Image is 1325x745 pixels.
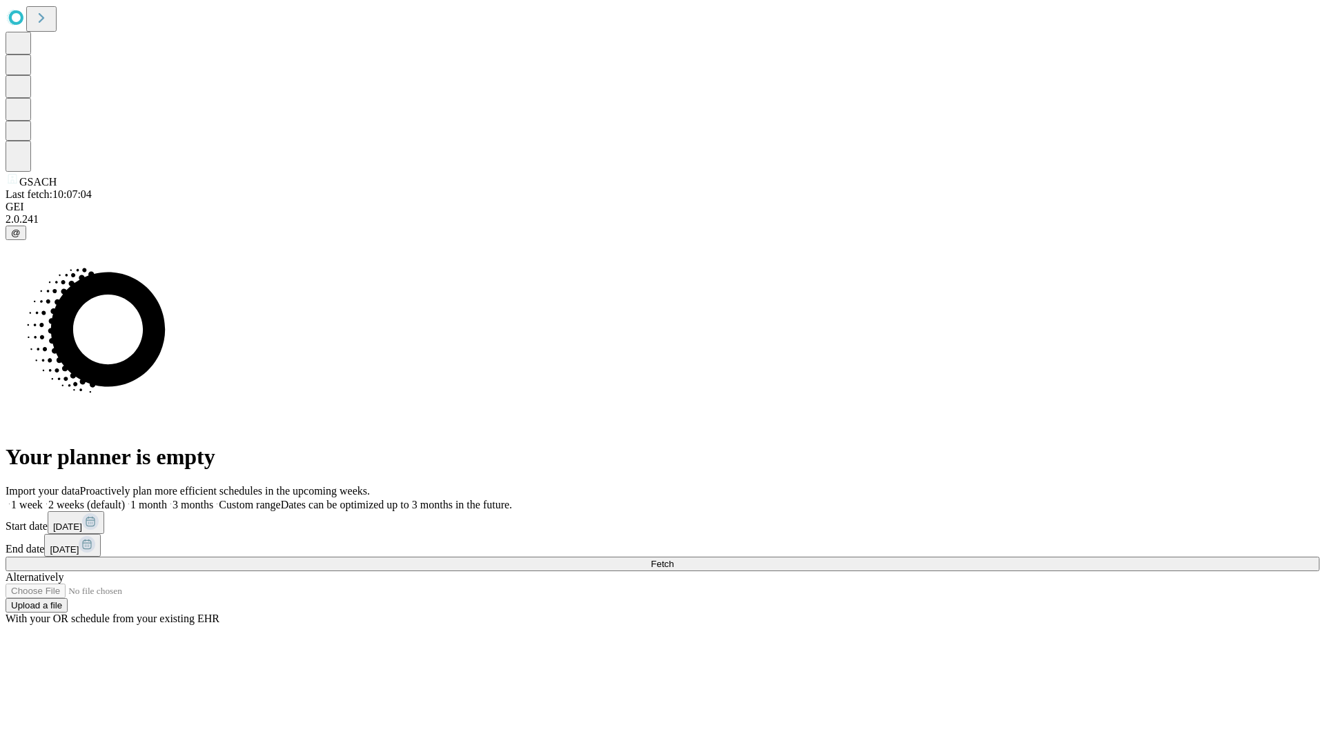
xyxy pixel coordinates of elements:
[50,544,79,555] span: [DATE]
[53,521,82,532] span: [DATE]
[219,499,280,510] span: Custom range
[6,188,92,200] span: Last fetch: 10:07:04
[6,534,1319,557] div: End date
[11,228,21,238] span: @
[6,511,1319,534] div: Start date
[44,534,101,557] button: [DATE]
[6,226,26,240] button: @
[6,571,63,583] span: Alternatively
[6,485,80,497] span: Import your data
[173,499,213,510] span: 3 months
[6,557,1319,571] button: Fetch
[6,613,219,624] span: With your OR schedule from your existing EHR
[6,213,1319,226] div: 2.0.241
[80,485,370,497] span: Proactively plan more efficient schedules in the upcoming weeks.
[130,499,167,510] span: 1 month
[48,499,125,510] span: 2 weeks (default)
[6,598,68,613] button: Upload a file
[11,499,43,510] span: 1 week
[48,511,104,534] button: [DATE]
[651,559,674,569] span: Fetch
[281,499,512,510] span: Dates can be optimized up to 3 months in the future.
[19,176,57,188] span: GSACH
[6,201,1319,213] div: GEI
[6,444,1319,470] h1: Your planner is empty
